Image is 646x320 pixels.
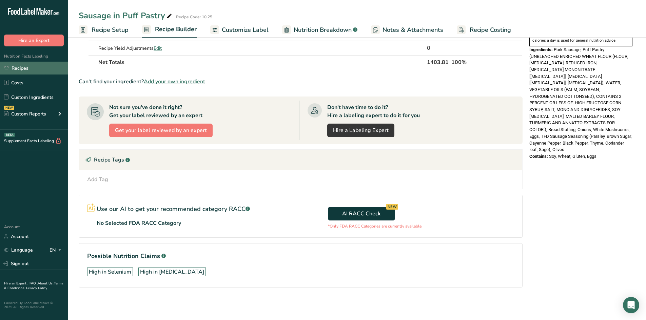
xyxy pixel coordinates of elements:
[328,207,395,220] button: AI RACC Check NEW
[142,22,197,38] a: Recipe Builder
[4,110,46,118] div: Custom Reports
[4,301,64,309] div: Powered By FoodLabelMaker © 2025 All Rights Reserved
[529,47,632,152] span: Pork Sausage, Puff Pastry (UNBLEACHED ENRICHED WHEAT FLOUR (FLOUR, [MEDICAL_DATA], REDUCED IRON, ...
[327,103,420,120] div: Don't have time to do it? Hire a labeling expert to do it for you
[549,154,596,159] span: Soy, Wheat, Gluten, Eggs
[450,55,492,69] th: 100%
[98,45,224,52] div: Recipe Yield Adjustments
[529,154,548,159] span: Contains:
[26,286,47,291] a: Privacy Policy
[282,22,357,38] a: Nutrition Breakdown
[470,25,511,35] span: Recipe Costing
[4,244,33,256] a: Language
[79,9,173,22] div: Sausage in Puff Pastry
[4,133,15,137] div: BETA
[294,25,352,35] span: Nutrition Breakdown
[79,150,522,170] div: Recipe Tags
[623,297,639,313] div: Open Intercom Messenger
[457,22,511,38] a: Recipe Costing
[79,22,129,38] a: Recipe Setup
[155,25,197,34] span: Recipe Builder
[154,45,162,51] span: Edit
[328,223,422,229] p: *Only FDA RACC Categories are currently available
[109,103,202,120] div: Not sure you've done it right? Get your label reviewed by an expert
[97,219,181,227] p: No Selected FDA RACC Category
[210,22,269,38] a: Customize Label
[115,126,207,134] span: Get your label reviewed by an expert
[89,268,131,276] div: High in Selenium
[4,106,14,110] div: NEW
[427,44,449,52] div: 0
[4,35,64,46] button: Hire an Expert
[87,175,108,184] div: Add Tag
[4,281,28,286] a: Hire an Expert .
[144,78,205,86] span: Add your own ingredient
[222,25,269,35] span: Customize Label
[92,25,129,35] span: Recipe Setup
[97,55,426,69] th: Net Totals
[50,246,64,254] div: EN
[30,281,38,286] a: FAQ .
[38,281,54,286] a: About Us .
[4,281,63,291] a: Terms & Conditions .
[97,205,250,214] p: Use our AI to get your recommended category RACC
[176,14,212,20] div: Recipe Code: 10.25
[529,47,553,52] span: Ingredients:
[371,22,443,38] a: Notes & Attachments
[327,124,394,137] a: Hire a Labeling Expert
[140,268,204,276] div: High in [MEDICAL_DATA]
[426,55,450,69] th: 1403.81
[87,252,514,261] h1: Possible Nutrition Claims
[79,78,523,86] div: Can't find your ingredient?
[342,210,380,218] span: AI RACC Check
[386,204,398,210] div: NEW
[383,25,443,35] span: Notes & Attachments
[109,124,213,137] button: Get your label reviewed by an expert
